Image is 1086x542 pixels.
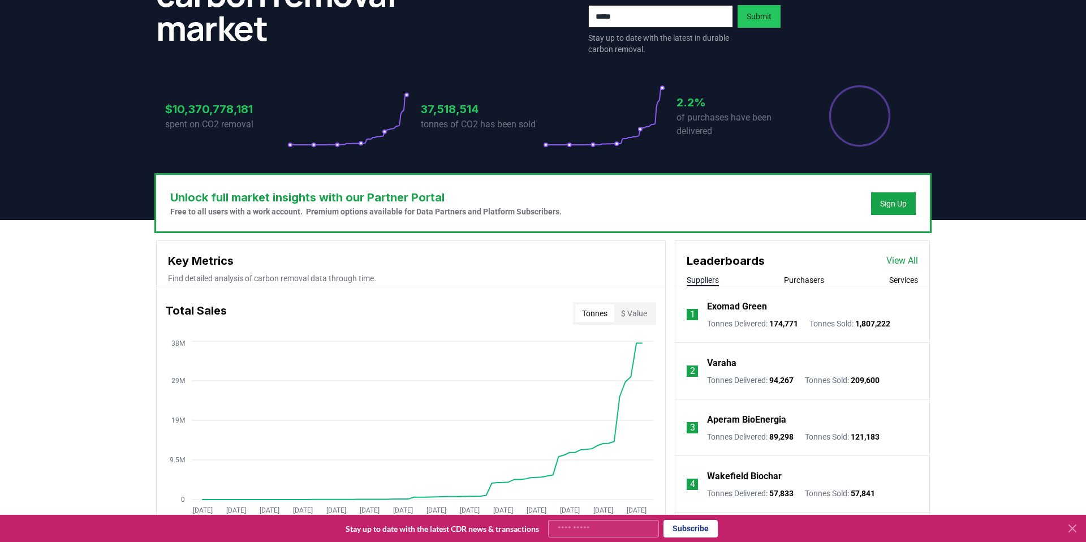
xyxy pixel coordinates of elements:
[460,506,480,514] tspan: [DATE]
[676,111,799,138] p: of purchases have been delivered
[193,506,213,514] tspan: [DATE]
[170,206,562,217] p: Free to all users with a work account. Premium options available for Data Partners and Platform S...
[707,318,798,329] p: Tonnes Delivered :
[687,274,719,286] button: Suppliers
[690,478,695,491] p: 4
[805,375,880,386] p: Tonnes Sold :
[769,432,794,441] span: 89,298
[769,489,794,498] span: 57,833
[171,377,185,385] tspan: 29M
[593,506,613,514] tspan: [DATE]
[707,375,794,386] p: Tonnes Delivered :
[393,506,413,514] tspan: [DATE]
[170,189,562,206] h3: Unlock full market insights with our Partner Portal
[805,431,880,442] p: Tonnes Sold :
[769,319,798,328] span: 174,771
[707,356,736,370] a: Varaha
[769,376,794,385] span: 94,267
[226,506,246,514] tspan: [DATE]
[166,302,227,325] h3: Total Sales
[171,339,185,347] tspan: 38M
[809,318,890,329] p: Tonnes Sold :
[871,192,916,215] button: Sign Up
[687,252,765,269] h3: Leaderboards
[889,274,918,286] button: Services
[293,506,313,514] tspan: [DATE]
[707,488,794,499] p: Tonnes Delivered :
[690,308,695,321] p: 1
[886,254,918,268] a: View All
[360,506,380,514] tspan: [DATE]
[828,84,891,148] div: Percentage of sales delivered
[880,198,907,209] a: Sign Up
[627,506,647,514] tspan: [DATE]
[171,416,185,424] tspan: 19M
[165,118,287,131] p: spent on CO2 removal
[426,506,446,514] tspan: [DATE]
[851,489,875,498] span: 57,841
[560,506,580,514] tspan: [DATE]
[326,506,346,514] tspan: [DATE]
[738,5,781,28] button: Submit
[170,456,185,464] tspan: 9.5M
[690,364,695,378] p: 2
[421,101,543,118] h3: 37,518,514
[676,94,799,111] h3: 2.2%
[260,506,279,514] tspan: [DATE]
[493,506,513,514] tspan: [DATE]
[575,304,614,322] button: Tonnes
[707,300,767,313] a: Exomad Green
[421,118,543,131] p: tonnes of CO2 has been sold
[527,506,546,514] tspan: [DATE]
[707,413,786,427] a: Aperam BioEnergia
[588,32,733,55] p: Stay up to date with the latest in durable carbon removal.
[168,252,654,269] h3: Key Metrics
[851,432,880,441] span: 121,183
[168,273,654,284] p: Find detailed analysis of carbon removal data through time.
[784,274,824,286] button: Purchasers
[805,488,875,499] p: Tonnes Sold :
[707,470,782,483] a: Wakefield Biochar
[855,319,890,328] span: 1,807,222
[614,304,654,322] button: $ Value
[181,496,185,504] tspan: 0
[851,376,880,385] span: 209,600
[165,101,287,118] h3: $10,370,778,181
[690,421,695,435] p: 3
[707,431,794,442] p: Tonnes Delivered :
